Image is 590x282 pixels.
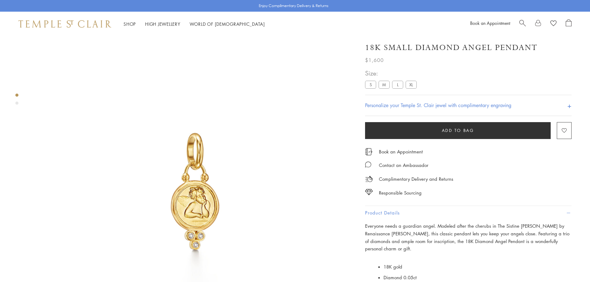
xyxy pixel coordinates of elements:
a: ShopShop [124,21,136,27]
span: Add to bag [442,127,474,134]
button: Product Details [365,206,572,220]
div: Contact an Ambassador [379,161,428,169]
label: L [392,81,403,88]
a: Search [519,19,526,29]
label: XL [406,81,417,88]
img: icon_delivery.svg [365,175,373,183]
img: Temple St. Clair [18,20,111,28]
p: Everyone needs a guardian angel. Modeled after the cherubs in The Sistine [PERSON_NAME] by Renais... [365,222,572,253]
label: M [379,81,390,88]
nav: Main navigation [124,20,265,28]
label: S [365,81,376,88]
a: Open Shopping Bag [566,19,572,29]
a: Book an Appointment [470,20,510,26]
a: View Wishlist [550,19,557,29]
button: Add to bag [365,122,551,139]
div: Product gallery navigation [15,92,18,110]
a: World of [DEMOGRAPHIC_DATA]World of [DEMOGRAPHIC_DATA] [190,21,265,27]
div: Responsible Sourcing [379,189,422,197]
img: MessageIcon-01_2.svg [365,161,371,168]
span: $1,600 [365,56,384,64]
img: icon_sourcing.svg [365,189,373,195]
li: 18K gold [383,261,572,272]
span: Size: [365,68,419,78]
img: icon_appointment.svg [365,148,372,155]
h4: Personalize your Temple St. Clair jewel with complimentary engraving [365,102,511,109]
p: Complimentary Delivery and Returns [379,175,453,183]
h4: + [567,100,572,111]
p: Enjoy Complimentary Delivery & Returns [259,3,328,9]
a: Book an Appointment [379,148,423,155]
a: High JewelleryHigh Jewellery [145,21,180,27]
h1: 18K Small Diamond Angel Pendant [365,42,537,53]
iframe: Gorgias live chat messenger [559,253,584,276]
